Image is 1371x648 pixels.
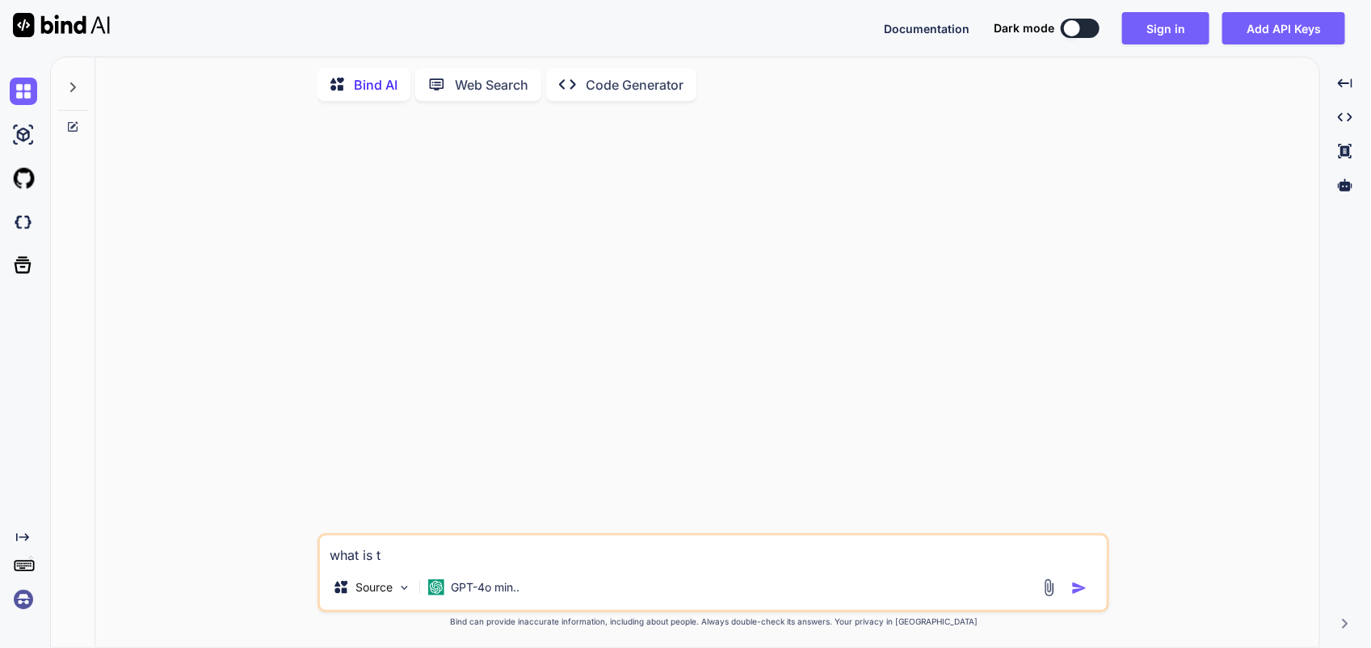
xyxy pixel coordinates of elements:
[10,165,37,192] img: githubLight
[10,121,37,149] img: ai-studio
[10,78,37,105] img: chat
[354,75,397,95] p: Bind AI
[586,75,683,95] p: Code Generator
[884,20,969,37] button: Documentation
[1071,580,1087,596] img: icon
[320,536,1107,565] textarea: what is t
[10,208,37,236] img: darkCloudIdeIcon
[994,20,1054,36] span: Dark mode
[884,22,969,36] span: Documentation
[13,13,110,37] img: Bind AI
[355,579,393,595] p: Source
[455,75,528,95] p: Web Search
[1122,12,1209,44] button: Sign in
[318,616,1109,628] p: Bind can provide inaccurate information, including about people. Always double-check its answers....
[451,579,519,595] p: GPT-4o min..
[1040,579,1058,597] img: attachment
[1222,12,1345,44] button: Add API Keys
[428,579,444,595] img: GPT-4o mini
[10,586,37,613] img: signin
[397,581,411,595] img: Pick Models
